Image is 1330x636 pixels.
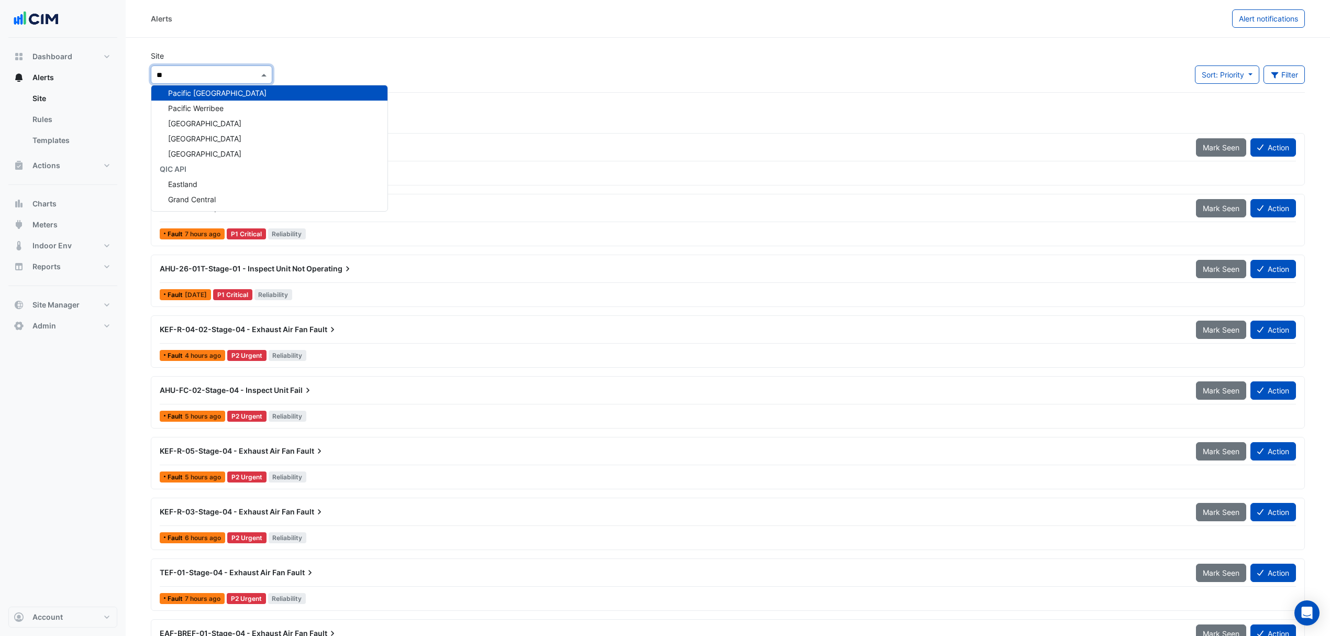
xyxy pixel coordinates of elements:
[168,535,185,541] span: Fault
[168,413,185,420] span: Fault
[151,13,172,24] div: Alerts
[227,411,267,422] div: P2 Urgent
[168,89,267,97] span: Pacific [GEOGRAPHIC_DATA]
[287,567,315,578] span: Fault
[32,51,72,62] span: Dashboard
[309,324,338,335] span: Fault
[14,321,24,331] app-icon: Admin
[1203,204,1239,213] span: Mark Seen
[1196,381,1246,400] button: Mark Seen
[32,220,58,230] span: Meters
[1294,600,1320,626] div: Open Intercom Messenger
[8,315,117,336] button: Admin
[8,294,117,315] button: Site Manager
[227,593,266,604] div: P2 Urgent
[32,160,60,171] span: Actions
[1203,447,1239,456] span: Mark Seen
[1250,199,1296,217] button: Action
[1203,386,1239,395] span: Mark Seen
[151,85,387,211] div: Options List
[168,210,267,219] span: Pacific [GEOGRAPHIC_DATA]
[168,149,241,158] span: [GEOGRAPHIC_DATA]
[8,88,117,155] div: Alerts
[1195,65,1259,84] button: Sort: Priority
[160,568,285,577] span: TEF-01-Stage-04 - Exhaust Air Fan
[168,195,216,204] span: Grand Central
[168,474,185,480] span: Fault
[185,412,221,420] span: Fri 19-Sep-2025 08:30 AEST
[8,235,117,256] button: Indoor Env
[1196,564,1246,582] button: Mark Seen
[185,595,220,602] span: Fri 19-Sep-2025 06:00 AEST
[1250,260,1296,278] button: Action
[168,180,197,189] span: Eastland
[14,72,24,83] app-icon: Alerts
[227,350,267,361] div: P2 Urgent
[269,411,307,422] span: Reliability
[1250,442,1296,460] button: Action
[14,199,24,209] app-icon: Charts
[151,50,164,61] label: Site
[1196,442,1246,460] button: Mark Seen
[1250,564,1296,582] button: Action
[1196,503,1246,521] button: Mark Seen
[227,532,267,543] div: P2 Urgent
[32,199,57,209] span: Charts
[268,593,306,604] span: Reliability
[160,264,305,273] span: AHU-26-01T-Stage-01 - Inspect Unit Not
[8,256,117,277] button: Reports
[185,473,221,481] span: Fri 19-Sep-2025 08:00 AEST
[14,160,24,171] app-icon: Actions
[14,220,24,230] app-icon: Meters
[290,385,313,396] span: Fail
[8,214,117,235] button: Meters
[185,230,220,238] span: Fri 19-Sep-2025 06:15 AEST
[296,446,325,456] span: Fault
[1196,199,1246,217] button: Mark Seen
[1196,260,1246,278] button: Mark Seen
[1196,321,1246,339] button: Mark Seen
[168,231,185,237] span: Fault
[24,109,117,130] a: Rules
[32,72,54,83] span: Alerts
[306,264,353,274] span: Operating
[8,67,117,88] button: Alerts
[160,165,186,173] span: QIC API
[160,507,295,516] span: KEF-R-03-Stage-04 - Exhaust Air Fan
[296,507,325,517] span: Fault
[185,291,207,299] span: Tue 09-Apr-2024 07:45 AEST
[168,119,241,128] span: [GEOGRAPHIC_DATA]
[8,193,117,214] button: Charts
[269,532,307,543] span: Reliability
[14,240,24,251] app-icon: Indoor Env
[1250,321,1296,339] button: Action
[32,240,72,251] span: Indoor Env
[32,612,63,622] span: Account
[254,289,293,300] span: Reliability
[32,300,80,310] span: Site Manager
[1203,508,1239,517] span: Mark Seen
[8,155,117,176] button: Actions
[168,134,241,143] span: [GEOGRAPHIC_DATA]
[32,261,61,272] span: Reports
[14,261,24,272] app-icon: Reports
[160,325,308,334] span: KEF-R-04-02-Stage-04 - Exhaust Air Fan
[1203,568,1239,577] span: Mark Seen
[227,471,267,483] div: P2 Urgent
[160,446,295,455] span: KEF-R-05-Stage-04 - Exhaust Air Fan
[1202,70,1244,79] span: Sort: Priority
[1250,138,1296,157] button: Action
[168,104,224,113] span: Pacific Werribee
[1239,14,1298,23] span: Alert notifications
[8,607,117,628] button: Account
[168,353,185,359] span: Fault
[1263,65,1305,84] button: Filter
[185,534,221,542] span: Fri 19-Sep-2025 07:01 AEST
[13,8,60,29] img: Company Logo
[168,292,185,298] span: Fault
[1250,503,1296,521] button: Action
[14,300,24,310] app-icon: Site Manager
[185,352,221,359] span: Fri 19-Sep-2025 09:00 AEST
[269,350,307,361] span: Reliability
[268,228,306,239] span: Reliability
